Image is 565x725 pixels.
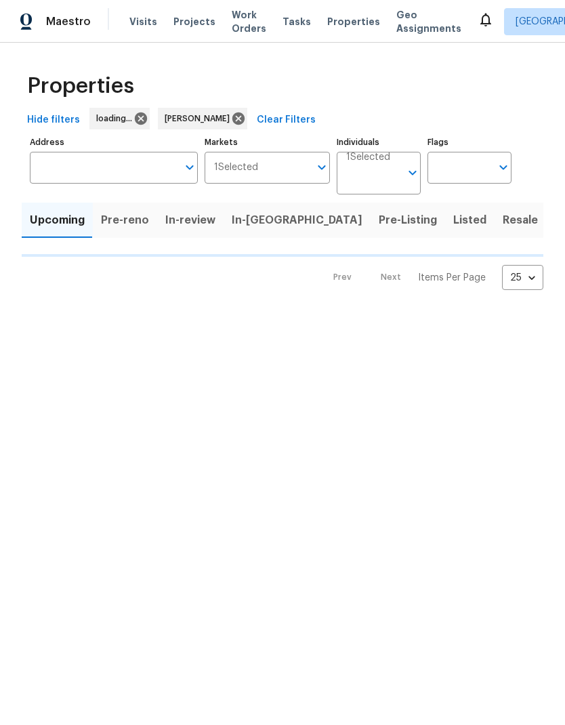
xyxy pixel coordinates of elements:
[251,108,321,133] button: Clear Filters
[396,8,461,35] span: Geo Assignments
[96,112,138,125] span: loading...
[158,108,247,129] div: [PERSON_NAME]
[165,112,235,125] span: [PERSON_NAME]
[494,158,513,177] button: Open
[30,138,198,146] label: Address
[427,138,511,146] label: Flags
[320,265,543,290] nav: Pagination Navigation
[22,108,85,133] button: Hide filters
[282,17,311,26] span: Tasks
[403,163,422,182] button: Open
[232,8,266,35] span: Work Orders
[503,211,538,230] span: Resale
[27,112,80,129] span: Hide filters
[89,108,150,129] div: loading...
[232,211,362,230] span: In-[GEOGRAPHIC_DATA]
[205,138,331,146] label: Markets
[27,79,134,93] span: Properties
[346,152,390,163] span: 1 Selected
[379,211,437,230] span: Pre-Listing
[327,15,380,28] span: Properties
[453,211,486,230] span: Listed
[418,271,486,285] p: Items Per Page
[165,211,215,230] span: In-review
[129,15,157,28] span: Visits
[180,158,199,177] button: Open
[257,112,316,129] span: Clear Filters
[312,158,331,177] button: Open
[46,15,91,28] span: Maestro
[101,211,149,230] span: Pre-reno
[30,211,85,230] span: Upcoming
[337,138,421,146] label: Individuals
[214,162,258,173] span: 1 Selected
[502,260,543,295] div: 25
[173,15,215,28] span: Projects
